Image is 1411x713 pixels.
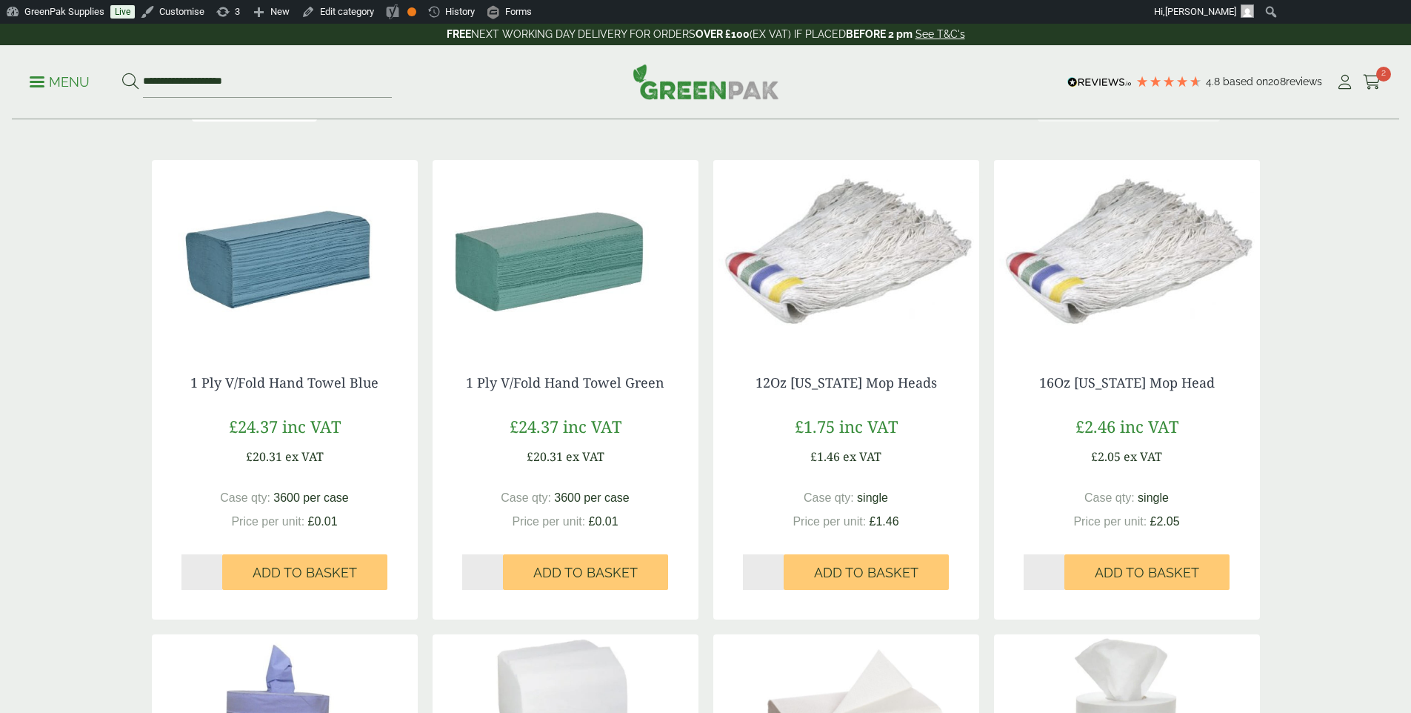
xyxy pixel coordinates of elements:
img: 4030050-16oz-Kentucky-Mop-Head [994,160,1260,345]
button: Add to Basket [784,554,949,590]
span: 3600 per case [273,491,348,504]
img: 3630015B-1-Ply-V-Fold-Hand-Towel-Green [433,160,698,345]
span: Price per unit: [512,515,585,528]
span: £1.75 [795,415,835,437]
span: £24.37 [229,415,278,437]
span: £0.01 [308,515,338,528]
span: Case qty: [220,491,270,504]
img: GreenPak Supplies [633,64,779,99]
span: Based on [1223,76,1268,87]
span: single [1138,491,1169,504]
strong: FREE [447,28,471,40]
span: ex VAT [1124,448,1162,465]
span: ex VAT [566,448,604,465]
a: 16Oz [US_STATE] Mop Head [1039,374,1215,391]
a: 1 Ply V/Fold Hand Towel Green [466,374,664,391]
span: Case qty: [501,491,551,504]
span: £1.46 [870,515,899,528]
span: £2.05 [1150,515,1180,528]
a: Menu [30,73,90,88]
button: Add to Basket [222,554,387,590]
span: 4.8 [1206,76,1223,87]
span: 2 [1376,67,1391,82]
div: OK [407,7,416,16]
span: inc VAT [1120,415,1178,437]
img: 4030049A-12oz-Kentucky-Mop-Head [713,160,979,345]
i: My Account [1335,75,1354,90]
span: 208 [1268,76,1286,87]
span: £2.46 [1075,415,1115,437]
span: Add to Basket [1095,565,1199,581]
span: Price per unit: [1073,515,1147,528]
span: 3600 per case [554,491,629,504]
a: See T&C's [915,28,965,40]
span: Add to Basket [814,565,918,581]
span: [PERSON_NAME] [1165,6,1236,17]
span: reviews [1286,76,1322,87]
button: Add to Basket [1064,554,1230,590]
a: 1 Ply V/Fold Hand Towel Blue [190,374,378,391]
i: Cart [1363,75,1381,90]
span: Add to Basket [253,565,357,581]
button: Add to Basket [503,554,668,590]
span: Price per unit: [231,515,304,528]
span: inc VAT [839,415,898,437]
span: ex VAT [843,448,881,465]
img: 3630015C-1-Ply-V-Fold-Hand-Towel-Blue [152,160,418,345]
a: Live [110,5,135,19]
span: £2.05 [1091,448,1121,465]
a: 12Oz [US_STATE] Mop Heads [755,374,937,391]
strong: OVER £100 [696,28,750,40]
span: Case qty: [1084,491,1135,504]
div: 4.79 Stars [1135,75,1202,88]
span: inc VAT [282,415,341,437]
span: £20.31 [527,448,563,465]
span: Add to Basket [533,565,638,581]
span: inc VAT [563,415,621,437]
span: Case qty: [804,491,854,504]
span: Price per unit: [793,515,866,528]
span: single [857,491,888,504]
span: £24.37 [510,415,558,437]
span: £20.31 [246,448,282,465]
strong: BEFORE 2 pm [846,28,913,40]
a: 2 [1363,71,1381,93]
span: £0.01 [589,515,618,528]
p: Menu [30,73,90,91]
span: ex VAT [285,448,324,465]
img: REVIEWS.io [1067,77,1132,87]
span: £1.46 [810,448,840,465]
